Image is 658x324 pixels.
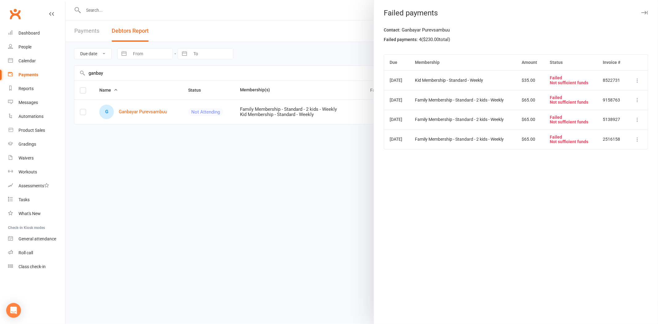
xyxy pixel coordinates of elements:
td: Family Membership - Standard - 2 kids - Weekly [409,90,516,110]
a: Class kiosk mode [8,260,65,274]
a: Dashboard [8,26,65,40]
td: $35.00 [516,70,544,90]
th: Amount [516,55,544,70]
div: Failed [550,95,592,100]
label: Failed payments: [384,36,418,43]
td: 5138927 [598,110,628,130]
div: Failed [550,76,592,80]
div: Ganbayar Purevsambuu [384,26,648,36]
th: Membership [409,55,516,70]
div: Messages [19,100,38,105]
td: Family Membership - Standard - 2 kids - Weekly [409,130,516,149]
div: Not sufficient funds [550,100,592,105]
td: $65.00 [516,110,544,130]
a: Assessments [8,179,65,193]
a: Clubworx [7,6,23,22]
a: General attendance kiosk mode [8,232,65,246]
a: Payments [8,68,65,82]
div: Open Intercom Messenger [6,303,21,318]
div: Not sufficient funds [550,139,592,144]
td: Kid Membership - Standard - Weekly [409,70,516,90]
div: Roll call [19,250,33,255]
a: Tasks [8,193,65,207]
td: 8522731 [598,70,628,90]
td: 2516158 [598,130,628,149]
div: Dashboard [19,31,40,35]
a: Messages [8,96,65,110]
div: Not sufficient funds [550,120,592,124]
div: Class check-in [19,264,46,269]
td: [DATE] [384,90,409,110]
div: Tasks [19,197,30,202]
td: [DATE] [384,70,409,90]
td: [DATE] [384,110,409,130]
div: Reports [19,86,34,91]
div: Payments [19,72,38,77]
div: People [19,44,31,49]
div: Waivers [19,156,34,160]
div: Assessments [19,183,49,188]
div: Not sufficient funds [550,81,592,85]
div: 4 ( $230.00 total) [384,36,648,45]
th: Due [384,55,409,70]
a: People [8,40,65,54]
div: General attendance [19,236,56,241]
a: Workouts [8,165,65,179]
a: What's New [8,207,65,221]
div: Product Sales [19,128,45,133]
td: Family Membership - Standard - 2 kids - Weekly [409,110,516,130]
div: Failed payments [374,9,658,17]
a: Waivers [8,151,65,165]
a: Calendar [8,54,65,68]
th: Status [544,55,598,70]
div: Failed [550,115,592,120]
td: [DATE] [384,130,409,149]
a: Reports [8,82,65,96]
a: Automations [8,110,65,123]
td: $65.00 [516,90,544,110]
label: Contact: [384,27,400,33]
a: Product Sales [8,123,65,137]
div: Workouts [19,169,37,174]
div: What's New [19,211,41,216]
div: Calendar [19,58,36,63]
td: $65.00 [516,130,544,149]
a: Gradings [8,137,65,151]
td: 9158763 [598,90,628,110]
a: Roll call [8,246,65,260]
th: Invoice # [598,55,628,70]
div: Automations [19,114,43,119]
div: Failed [550,135,592,139]
div: Gradings [19,142,36,147]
